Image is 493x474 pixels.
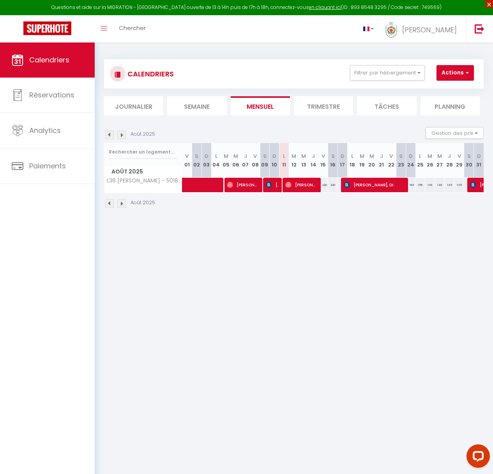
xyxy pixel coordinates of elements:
h3: CALENDRIERS [125,65,174,83]
th: 31 [474,143,484,178]
input: Rechercher un logement... [109,145,178,159]
th: 29 [454,143,464,178]
span: Paiements [29,161,66,171]
a: Chercher [113,15,152,42]
div: 164 [406,178,415,192]
div: 220 [328,178,338,192]
abbr: S [331,152,335,160]
th: 10 [270,143,279,178]
img: ... [385,22,397,38]
span: Août 2025 [104,166,182,177]
p: Août 2025 [131,199,155,207]
abbr: V [322,152,325,160]
div: 145 [454,178,464,192]
th: 20 [367,143,376,178]
abbr: D [205,152,209,160]
abbr: L [283,152,285,160]
iframe: LiveChat chat widget [460,441,493,474]
div: 149 [425,178,435,192]
a: ... [PERSON_NAME] [380,15,466,42]
abbr: D [272,152,276,160]
abbr: D [409,152,413,160]
th: 25 [415,143,425,178]
th: 28 [445,143,454,178]
abbr: L [215,152,217,160]
span: L36 [PERSON_NAME] - 50188972 · Vue Mer terrasse parking AC 10min Mer [106,178,184,184]
li: Mensuel [231,96,290,115]
span: [PERSON_NAME], Dr. [344,177,403,192]
abbr: V [389,152,393,160]
abbr: J [380,152,383,160]
li: Semaine [167,96,226,115]
button: Gestion des prix [426,127,484,139]
th: 14 [309,143,318,178]
span: Chercher [119,24,146,32]
abbr: S [467,152,471,160]
th: 02 [192,143,201,178]
abbr: V [458,152,461,160]
div: 145 [445,178,454,192]
th: 13 [299,143,309,178]
th: 03 [201,143,211,178]
li: Trimestre [294,96,353,115]
th: 18 [347,143,357,178]
abbr: M [369,152,374,160]
th: 22 [386,143,396,178]
span: [PERSON_NAME] [227,177,258,192]
span: [PERSON_NAME] [266,177,278,192]
th: 12 [289,143,299,178]
abbr: M [301,152,306,160]
th: 04 [211,143,221,178]
abbr: S [263,152,267,160]
th: 05 [221,143,231,178]
abbr: D [341,152,345,160]
th: 27 [435,143,445,178]
p: Août 2025 [131,131,155,138]
th: 17 [338,143,348,178]
abbr: V [185,152,189,160]
abbr: J [312,152,315,160]
abbr: M [233,152,238,160]
abbr: M [360,152,364,160]
th: 07 [240,143,250,178]
abbr: M [292,152,296,160]
th: 30 [464,143,474,178]
th: 08 [250,143,260,178]
abbr: M [437,152,442,160]
th: 11 [279,143,289,178]
div: 149 [435,178,445,192]
button: Actions [436,65,474,81]
abbr: M [224,152,228,160]
th: 16 [328,143,338,178]
span: Analytics [29,126,61,135]
abbr: J [448,152,451,160]
th: 01 [182,143,192,178]
li: Tâches [357,96,416,115]
button: Filtrer par hébergement [350,65,425,81]
span: Calendriers [29,55,69,65]
th: 19 [357,143,367,178]
th: 24 [406,143,415,178]
th: 23 [396,143,406,178]
abbr: L [351,152,353,160]
img: Super Booking [23,21,71,35]
abbr: V [253,152,257,160]
span: Réservations [29,90,74,100]
span: [PERSON_NAME] [285,177,316,192]
li: Planning [421,96,480,115]
abbr: L [419,152,421,160]
a: en cliquant ici [309,4,341,11]
abbr: J [244,152,247,160]
th: 15 [318,143,328,178]
div: 156 [415,178,425,192]
th: 09 [260,143,270,178]
abbr: S [399,152,403,160]
img: logout [475,24,484,34]
th: 06 [231,143,240,178]
div: 220 [318,178,328,192]
abbr: M [428,152,432,160]
li: Journalier [104,96,163,115]
th: 26 [425,143,435,178]
abbr: D [477,152,481,160]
